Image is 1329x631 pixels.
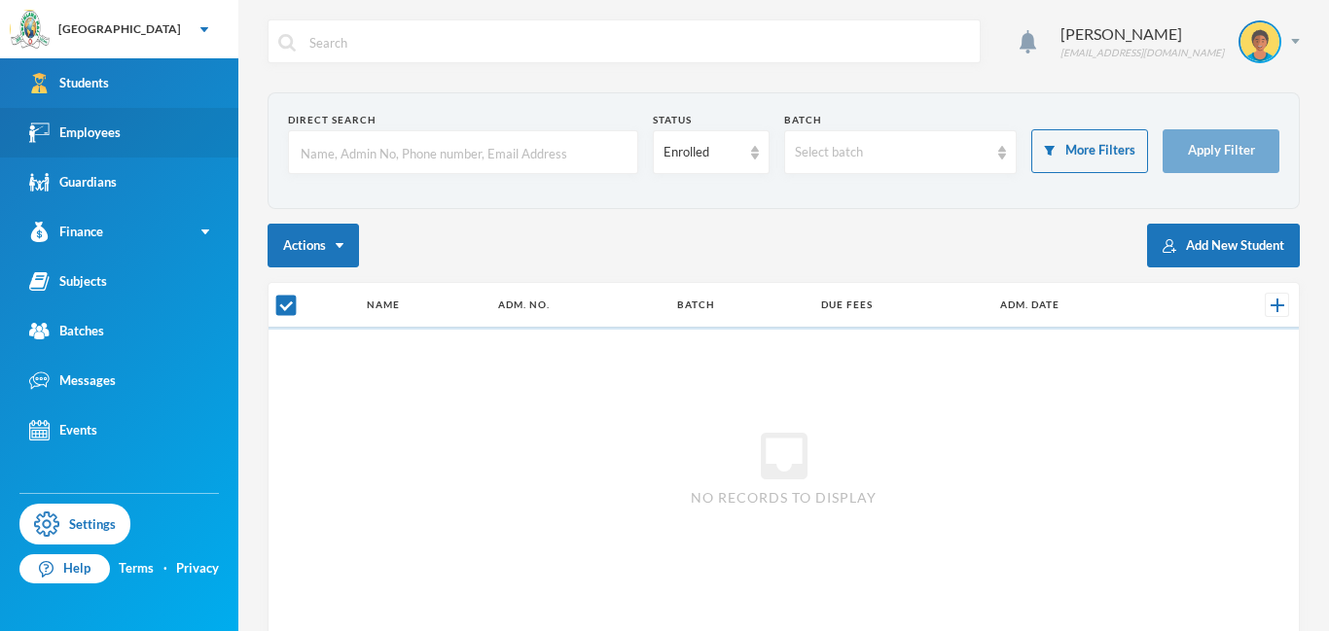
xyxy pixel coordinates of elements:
div: Guardians [29,172,117,193]
a: Terms [119,559,154,578]
div: [PERSON_NAME] [1060,22,1224,46]
div: [EMAIL_ADDRESS][DOMAIN_NAME] [1060,46,1224,60]
th: Batch [667,283,811,328]
a: Privacy [176,559,219,578]
div: Employees [29,123,121,143]
th: Adm. Date [990,283,1189,328]
div: Select batch [795,143,989,162]
div: [GEOGRAPHIC_DATA] [58,20,181,38]
div: Messages [29,370,116,391]
i: inbox [753,425,815,487]
span: No records to display [691,487,877,508]
input: Name, Admin No, Phone number, Email Address [299,131,628,175]
img: STUDENT [1240,22,1279,61]
th: Adm. No. [488,283,667,328]
div: Status [653,113,770,127]
div: Finance [29,222,103,242]
div: Batch [784,113,1018,127]
th: Name [357,283,489,328]
a: Help [19,554,110,583]
input: Search [307,20,970,64]
img: search [278,34,296,52]
div: Subjects [29,271,107,292]
a: Settings [19,504,130,544]
div: Events [29,420,97,440]
div: Students [29,73,109,93]
img: + [1271,298,1284,312]
div: Batches [29,321,104,341]
div: · [163,559,167,578]
div: Enrolled [664,143,741,162]
button: Add New Student [1147,224,1300,267]
img: logo [11,11,50,50]
button: Actions [268,224,359,267]
div: Direct Search [288,113,638,127]
button: Apply Filter [1163,129,1279,173]
th: Due Fees [811,283,990,328]
button: More Filters [1031,129,1148,173]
